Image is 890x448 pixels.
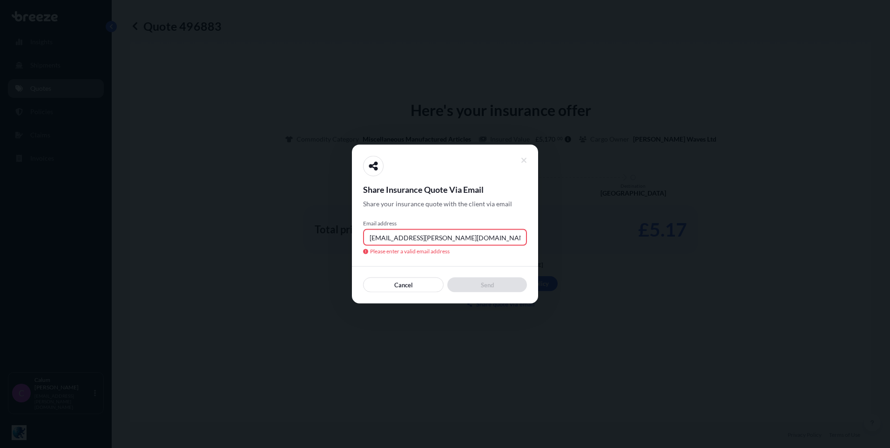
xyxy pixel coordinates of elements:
[363,220,527,227] span: Email address
[363,278,444,292] button: Cancel
[447,278,527,292] button: Send
[363,248,527,255] span: Please enter a valid email address
[363,199,512,209] span: Share your insurance quote with the client via email
[363,184,527,195] span: Share Insurance Quote Via Email
[363,229,527,246] input: example@gmail.com
[481,280,494,290] p: Send
[394,280,413,290] p: Cancel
